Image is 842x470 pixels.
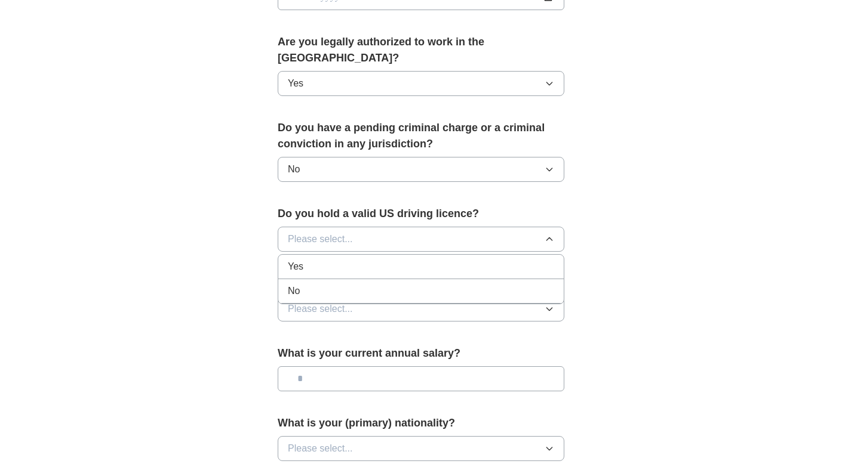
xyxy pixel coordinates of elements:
[278,120,564,152] label: Do you have a pending criminal charge or a criminal conviction in any jurisdiction?
[278,415,564,431] label: What is your (primary) nationality?
[278,71,564,96] button: Yes
[288,76,303,91] span: Yes
[278,296,564,321] button: Please select...
[288,162,300,177] span: No
[278,345,564,361] label: What is your current annual salary?
[278,34,564,66] label: Are you legally authorized to work in the [GEOGRAPHIC_DATA]?
[288,284,300,298] span: No
[278,227,564,252] button: Please select...
[278,157,564,182] button: No
[288,259,303,274] span: Yes
[278,436,564,461] button: Please select...
[288,441,353,456] span: Please select...
[278,206,564,222] label: Do you hold a valid US driving licence?
[288,302,353,316] span: Please select...
[288,232,353,246] span: Please select...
